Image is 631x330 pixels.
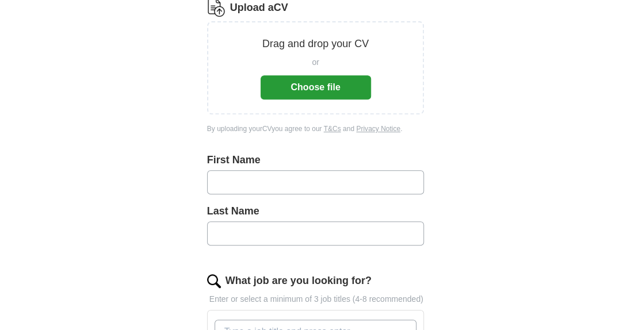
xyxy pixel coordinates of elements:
p: Drag and drop your CV [262,36,369,52]
button: Choose file [261,75,371,99]
span: or [312,56,319,68]
img: search.png [207,274,221,288]
a: T&Cs [324,125,341,133]
label: Last Name [207,204,425,219]
a: Privacy Notice [356,125,400,133]
label: First Name [207,152,425,168]
div: By uploading your CV you agree to our and . [207,124,425,134]
p: Enter or select a minimum of 3 job titles (4-8 recommended) [207,293,425,305]
label: What job are you looking for? [225,273,372,289]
